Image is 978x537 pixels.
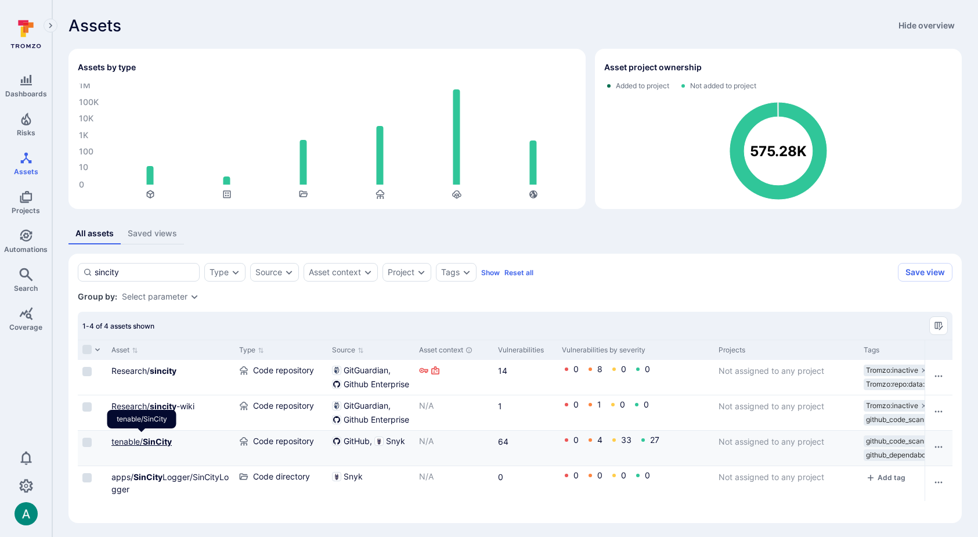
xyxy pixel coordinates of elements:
[79,180,84,190] text: 0
[327,360,414,395] div: Cell for Source
[573,399,579,409] a: 0
[79,131,88,140] text: 1K
[414,466,493,501] div: Cell for Asset context
[388,268,414,277] button: Project
[621,470,626,480] a: 0
[419,471,489,482] p: N/A
[9,323,42,331] span: Coverage
[504,268,533,277] button: Reset all
[557,431,714,466] div: Cell for Vulnerabilities by severity
[414,431,493,466] div: Cell for Asset context
[78,466,107,501] div: Cell for selection
[46,21,55,31] i: Expand navigation menu
[621,364,626,374] a: 0
[79,81,91,91] text: 1M
[864,379,952,390] div: Tromzo:repo:data:credential (BETA)
[78,291,117,302] span: Group by:
[929,316,948,335] div: Manage columns
[82,322,154,330] span: 1-4 of 4 assets shown
[234,466,327,501] div: Cell for Type
[210,268,229,277] div: Type
[864,435,955,447] div: github_code_scanning_disabled
[111,437,172,446] a: tenable/SinCity
[419,435,489,447] p: N/A
[462,268,471,277] button: Expand dropdown
[573,364,579,374] a: 0
[253,365,314,376] span: Code repository
[12,206,40,215] span: Projects
[498,345,553,355] div: Vulnerabilities
[75,228,114,239] div: All assets
[866,401,918,410] span: Tromzo:inactive
[866,415,944,424] span: github_code_scanning …
[107,431,234,466] div: Cell for Asset
[604,62,702,73] h2: Asset project ownership
[481,268,500,277] button: Show
[107,410,176,428] div: tenable/SinCity
[864,400,930,412] div: Tromzo:inactive
[714,466,859,501] div: Cell for Projects
[866,366,918,375] span: Tromzo:inactive
[925,431,952,466] div: Cell for
[493,360,557,395] div: Cell for Vulnerabilities
[719,366,824,376] span: Not assigned to any project
[4,245,48,254] span: Automations
[864,365,930,376] div: Tromzo:inactive
[866,437,944,446] span: github_code_scanning …
[719,437,824,446] span: Not assigned to any project
[344,365,391,376] span: GitGuardian
[190,292,199,301] button: Expand dropdown
[344,471,363,482] span: Snyk
[133,472,163,482] b: SinCity
[111,366,176,376] a: Research/sincity
[562,345,709,355] div: Vulnerabilities by severity
[925,360,952,395] div: Cell for
[122,292,187,301] button: Select parameter
[644,399,649,409] a: 0
[557,466,714,501] div: Cell for Vulnerabilities by severity
[5,89,47,98] span: Dashboards
[719,345,854,355] div: Projects
[82,402,92,412] span: Select row
[150,401,176,411] b: sincity
[128,228,177,239] div: Saved views
[493,431,557,466] div: Cell for Vulnerabilities
[557,360,714,395] div: Cell for Vulnerabilities by severity
[597,399,601,409] a: 1
[79,114,93,124] text: 10K
[344,414,409,426] span: Github Enterprise
[898,263,952,282] button: Save view
[925,395,952,430] div: Cell for
[111,401,194,411] a: Research/sincity-wiki
[253,435,314,447] span: Code repository
[892,16,962,35] button: Hide overview
[82,367,92,376] span: Select row
[78,431,107,466] div: Cell for selection
[255,268,282,277] div: Source
[309,268,361,277] button: Asset context
[719,401,824,411] span: Not assigned to any project
[111,472,229,494] a: apps/SinCityLogger/SinCityLogger
[150,366,176,376] b: sincity
[690,81,756,91] span: Not added to project
[929,438,948,456] button: Row actions menu
[44,19,57,33] button: Expand navigation menu
[417,268,426,277] button: Expand dropdown
[866,380,941,389] span: Tromzo:repo:data:cre …
[597,364,602,374] a: 8
[79,147,93,157] text: 100
[597,435,602,445] a: 4
[929,367,948,385] button: Row actions menu
[107,466,234,501] div: Cell for Asset
[253,471,310,482] span: Code directory
[465,347,472,354] div: Automatically discovered context associated with the asset
[621,435,631,445] a: 33
[363,268,373,277] button: Expand dropdown
[95,266,194,278] input: Search asset
[327,466,414,501] div: Cell for Source
[344,400,391,412] span: GitGuardian
[332,345,364,355] button: Sort by Source
[15,502,38,525] div: Arjan Dehar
